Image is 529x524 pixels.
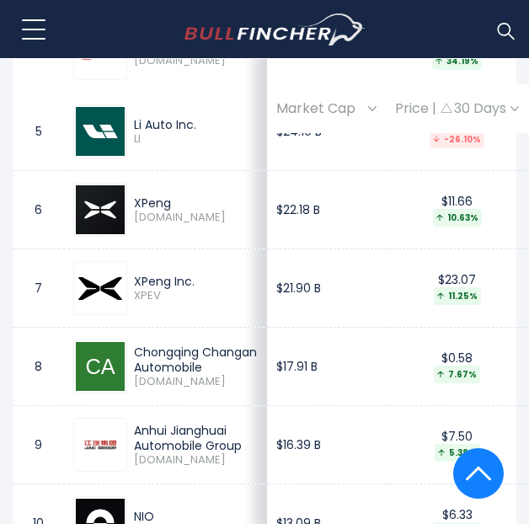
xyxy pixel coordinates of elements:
[433,209,482,227] div: 10.63%
[395,350,519,383] div: $0.58
[13,171,64,249] td: 6
[395,100,519,118] div: Price | 30 Days
[134,132,258,147] span: LI
[13,406,64,484] td: 9
[395,429,519,462] div: $7.50
[13,328,64,406] td: 8
[267,171,386,249] td: $22.18 B
[184,13,366,45] img: bullfincher logo
[134,54,258,68] span: [DOMAIN_NAME]
[430,131,484,148] div: -26.10%
[184,13,366,45] a: Go to homepage
[134,345,258,375] div: Chongqing Changan Automobile
[134,117,258,132] div: Li Auto Inc.
[13,93,64,171] td: 5
[78,277,122,300] img: XPEV.svg
[267,249,386,328] td: $21.90 B
[267,406,386,484] td: $16.39 B
[134,289,258,303] span: XPEV
[76,185,125,234] img: 9868.HK.png
[395,194,519,227] div: $11.66
[134,423,258,453] div: Anhui Jianghuai Automobile Group
[276,96,364,122] span: Market Cap
[134,274,258,289] div: XPeng Inc.
[435,444,480,462] div: 5.38%
[76,439,125,452] img: 600418.SS.png
[134,211,258,225] span: [DOMAIN_NAME]
[134,375,258,389] span: [DOMAIN_NAME]
[134,195,258,211] div: XPeng
[76,107,125,156] img: LI.jpeg
[13,249,64,328] td: 7
[434,366,480,383] div: 7.67%
[134,453,258,468] span: [DOMAIN_NAME]
[134,509,258,524] div: NIO
[267,328,386,406] td: $17.91 B
[434,287,481,305] div: 11.25%
[395,272,519,305] div: $23.07
[432,52,482,70] div: 34.19%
